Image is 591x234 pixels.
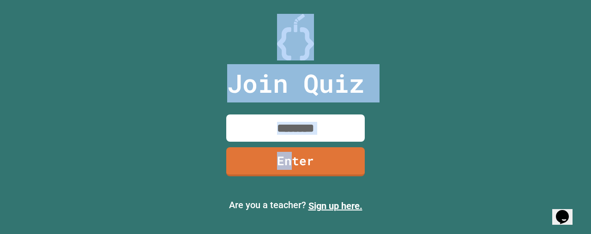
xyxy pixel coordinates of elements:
a: Enter [226,147,365,176]
iframe: chat widget [552,197,582,225]
a: Sign up here. [308,200,362,211]
p: Join Quiz [227,64,364,102]
img: Logo.svg [277,14,314,60]
p: Are you a teacher? [7,198,584,213]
